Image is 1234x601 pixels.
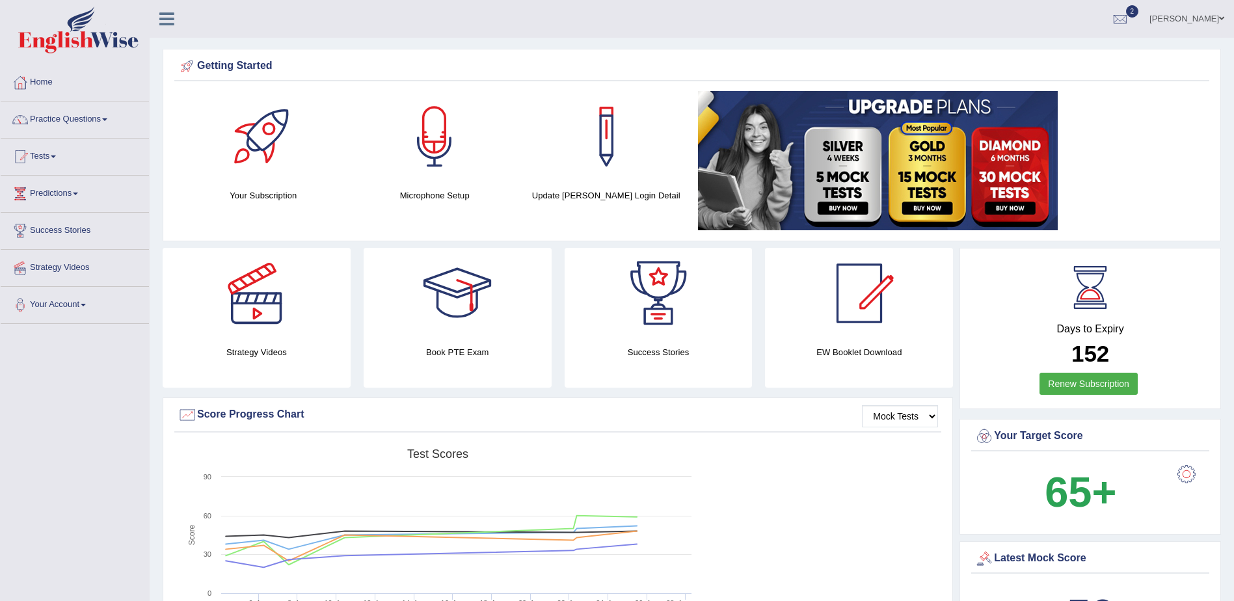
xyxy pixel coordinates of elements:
[974,323,1206,335] h4: Days to Expiry
[1,250,149,282] a: Strategy Videos
[1126,5,1139,18] span: 2
[163,345,351,359] h4: Strategy Videos
[1045,468,1116,516] b: 65+
[184,189,342,202] h4: Your Subscription
[178,405,938,425] div: Score Progress Chart
[204,512,211,520] text: 60
[1,213,149,245] a: Success Stories
[407,447,468,461] tspan: Test scores
[698,91,1058,230] img: small5.jpg
[765,345,953,359] h4: EW Booklet Download
[364,345,552,359] h4: Book PTE Exam
[1,101,149,134] a: Practice Questions
[1,64,149,97] a: Home
[1040,373,1138,395] a: Renew Subscription
[527,189,685,202] h4: Update [PERSON_NAME] Login Detail
[1,139,149,171] a: Tests
[1,176,149,208] a: Predictions
[178,57,1206,76] div: Getting Started
[208,589,211,597] text: 0
[187,525,196,546] tspan: Score
[974,549,1206,568] div: Latest Mock Score
[974,427,1206,446] div: Your Target Score
[1071,341,1109,366] b: 152
[204,473,211,481] text: 90
[204,550,211,558] text: 30
[1,287,149,319] a: Your Account
[565,345,753,359] h4: Success Stories
[355,189,513,202] h4: Microphone Setup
